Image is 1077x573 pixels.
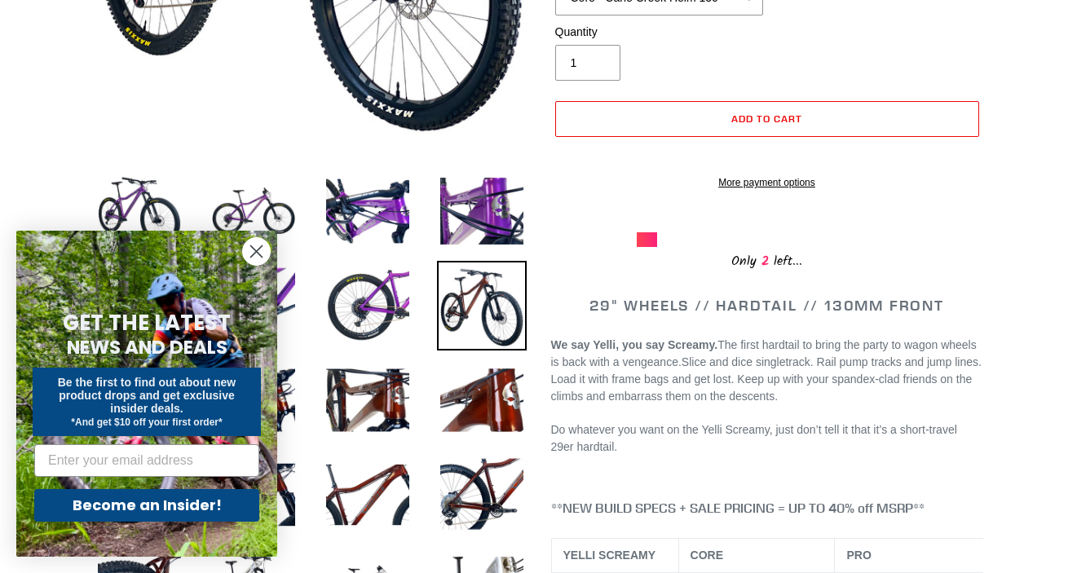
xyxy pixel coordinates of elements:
img: Load image into Gallery viewer, YELLI SCREAMY - Complete Bike [323,355,413,445]
b: We say Yelli, you say Screamy. [551,338,718,351]
label: Quantity [555,24,763,41]
img: Load image into Gallery viewer, YELLI SCREAMY - Complete Bike [209,166,298,256]
h4: **NEW BUILD SPECS + SALE PRICING = UP TO 40% off MSRP** [551,500,983,516]
span: *And get $10 off your first order* [71,417,222,428]
img: Load image into Gallery viewer, YELLI SCREAMY - Complete Bike [323,261,413,350]
b: CORE [691,549,723,562]
span: NEWS AND DEALS [67,334,227,360]
span: Do whatever you want on the Yelli Screamy, just don’t tell it that it’s a short-travel 29er hardt... [551,423,957,453]
span: 2 [757,251,774,271]
a: More payment options [555,175,979,190]
img: Load image into Gallery viewer, YELLI SCREAMY - Complete Bike [437,166,527,256]
img: Load image into Gallery viewer, YELLI SCREAMY - Complete Bike [95,166,184,256]
button: Add to cart [555,101,979,137]
span: Be the first to find out about new product drops and get exclusive insider deals. [58,376,236,415]
span: The first hardtail to bring the party to wagon wheels is back with a vengeance. [551,338,977,368]
img: Load image into Gallery viewer, YELLI SCREAMY - Complete Bike [437,450,527,540]
b: YELLI SCREAMY [563,549,656,562]
input: Enter your email address [34,444,259,477]
img: Load image into Gallery viewer, YELLI SCREAMY - Complete Bike [437,355,527,445]
span: Add to cart [731,112,802,125]
b: PRO [846,549,871,562]
span: 29" WHEELS // HARDTAIL // 130MM FRONT [589,296,944,315]
button: Become an Insider! [34,489,259,522]
img: Load image into Gallery viewer, YELLI SCREAMY - Complete Bike [437,261,527,350]
img: Load image into Gallery viewer, YELLI SCREAMY - Complete Bike [323,450,413,540]
p: Slice and dice singletrack. Rail pump tracks and jump lines. Load it with frame bags and get lost... [551,337,983,405]
div: Only left... [637,247,898,272]
span: GET THE LATEST [63,308,231,337]
img: Load image into Gallery viewer, YELLI SCREAMY - Complete Bike [323,166,413,256]
button: Close dialog [242,237,271,266]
